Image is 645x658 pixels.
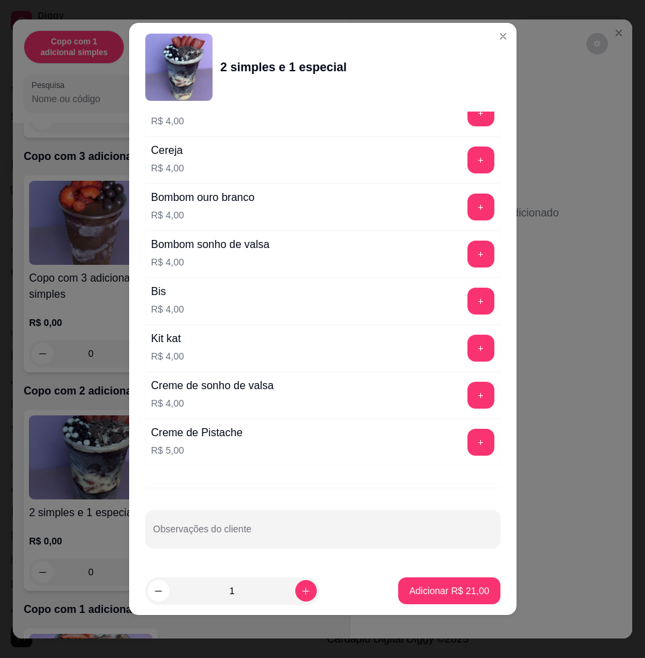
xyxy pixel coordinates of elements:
button: add [467,194,494,220]
p: R$ 4,00 [151,349,184,363]
div: Bombom ouro branco [151,190,255,206]
button: decrease-product-quantity [148,580,169,602]
p: R$ 4,00 [151,302,184,316]
div: Creme de Pistache [151,425,243,441]
img: product-image [145,34,213,101]
p: R$ 4,00 [151,161,184,175]
button: add [467,241,494,268]
div: Cereja [151,142,184,159]
div: Bis [151,284,184,300]
div: Kit kat [151,331,184,347]
button: add [467,99,494,126]
p: R$ 4,00 [151,397,274,410]
button: add [467,382,494,409]
button: add [467,288,494,315]
p: R$ 4,00 [151,255,270,269]
p: R$ 4,00 [151,208,255,222]
button: add [467,335,494,362]
p: Adicionar R$ 21,00 [409,584,489,598]
div: 2 simples e 1 especial [221,58,347,77]
button: Adicionar R$ 21,00 [398,577,500,604]
p: R$ 4,00 [151,114,184,128]
button: increase-product-quantity [295,580,317,602]
button: add [467,147,494,173]
div: Creme de sonho de valsa [151,378,274,394]
div: Bombom sonho de valsa [151,237,270,253]
input: Observações do cliente [153,528,492,541]
button: Close [492,26,514,47]
p: R$ 5,00 [151,444,243,457]
button: add [467,429,494,456]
